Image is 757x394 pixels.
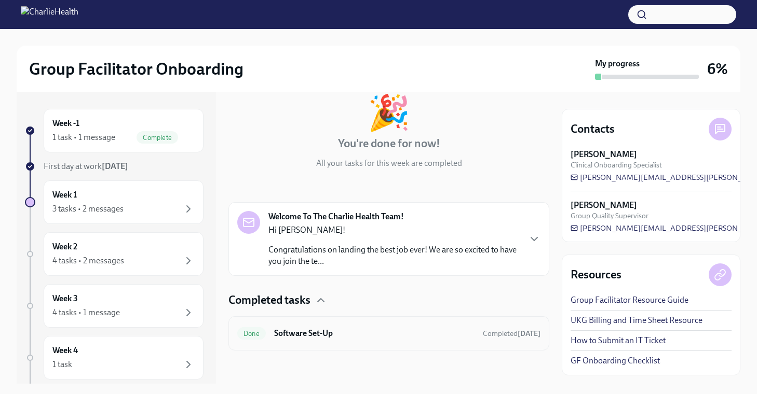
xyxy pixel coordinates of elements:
[102,161,128,171] strong: [DATE]
[52,359,72,370] div: 1 task
[571,267,621,283] h4: Resources
[52,189,77,201] h6: Week 1
[571,200,637,211] strong: [PERSON_NAME]
[237,325,540,342] a: DoneSoftware Set-UpCompleted[DATE]
[571,315,702,326] a: UKG Billing and Time Sheet Resource
[228,292,310,308] h4: Completed tasks
[571,121,615,137] h4: Contacts
[483,329,540,338] span: Completed
[268,224,520,236] p: Hi [PERSON_NAME]!
[44,161,128,171] span: First day at work
[237,330,266,337] span: Done
[338,136,440,151] h4: You're done for now!
[25,336,204,379] a: Week 41 task
[52,241,77,252] h6: Week 2
[595,58,640,69] strong: My progress
[228,292,549,308] div: Completed tasks
[25,109,204,152] a: Week -11 task • 1 messageComplete
[52,345,78,356] h6: Week 4
[268,211,404,222] strong: Welcome To The Charlie Health Team!
[316,158,462,169] p: All your tasks for this week are completed
[268,244,520,267] p: Congratulations on landing the best job ever! We are so excited to have you join the te...
[52,307,120,318] div: 4 tasks • 1 message
[25,232,204,276] a: Week 24 tasks • 2 messages
[25,180,204,224] a: Week 13 tasks • 2 messages
[52,293,78,304] h6: Week 3
[518,329,540,338] strong: [DATE]
[52,118,79,129] h6: Week -1
[137,134,178,142] span: Complete
[571,211,648,221] span: Group Quality Supervisor
[571,355,660,367] a: GF Onboarding Checklist
[52,132,115,143] div: 1 task • 1 message
[707,60,728,78] h3: 6%
[52,255,124,266] div: 4 tasks • 2 messages
[368,95,410,130] div: 🎉
[21,6,78,23] img: CharlieHealth
[571,160,662,170] span: Clinical Onboarding Specialist
[25,161,204,172] a: First day at work[DATE]
[52,203,124,215] div: 3 tasks • 2 messages
[483,329,540,339] span: September 22nd, 2025 12:18
[29,59,244,79] h2: Group Facilitator Onboarding
[25,284,204,328] a: Week 34 tasks • 1 message
[571,149,637,160] strong: [PERSON_NAME]
[571,335,666,346] a: How to Submit an IT Ticket
[274,328,475,339] h6: Software Set-Up
[571,294,688,306] a: Group Facilitator Resource Guide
